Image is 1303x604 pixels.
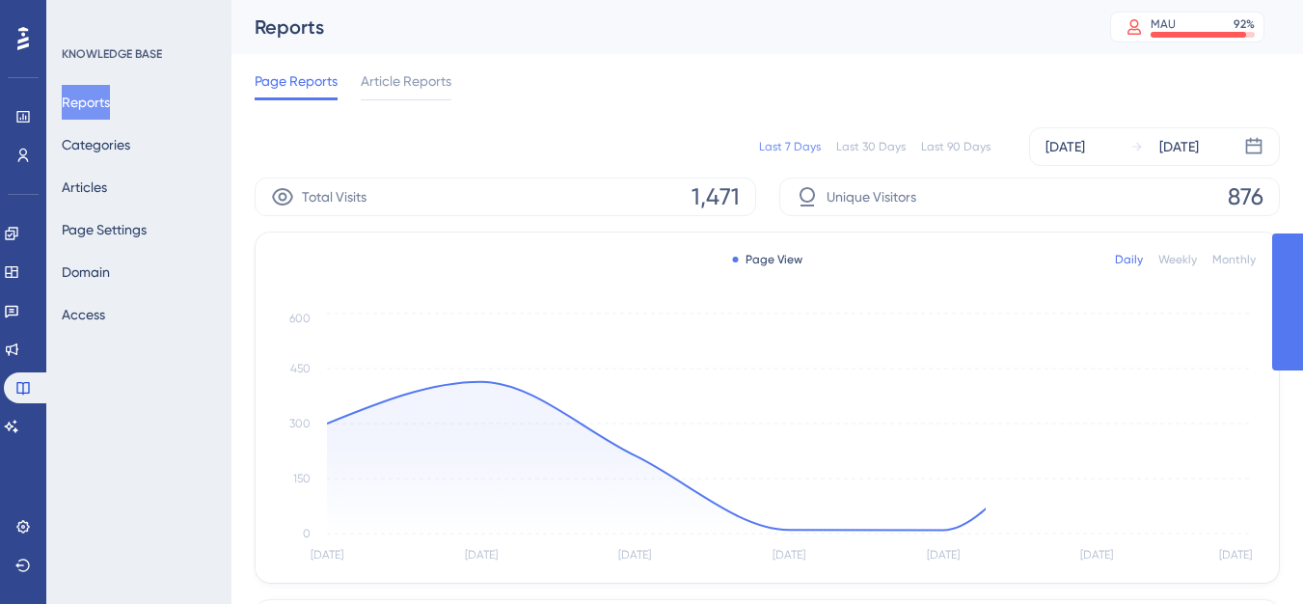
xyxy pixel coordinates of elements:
div: KNOWLEDGE BASE [62,46,162,62]
div: Last 30 Days [836,139,906,154]
tspan: [DATE] [1219,548,1252,562]
button: Articles [62,170,107,205]
tspan: [DATE] [927,548,960,562]
span: 1,471 [692,181,740,212]
tspan: 0 [303,527,311,540]
span: 876 [1228,181,1263,212]
div: MAU [1151,16,1176,32]
div: Last 90 Days [921,139,991,154]
tspan: 450 [290,362,311,375]
div: Weekly [1158,252,1197,267]
tspan: [DATE] [465,548,498,562]
span: Unique Visitors [827,185,916,208]
div: [DATE] [1045,135,1085,158]
div: Page View [732,252,802,267]
div: Reports [255,14,1062,41]
tspan: [DATE] [618,548,651,562]
div: Daily [1115,252,1143,267]
button: Access [62,297,105,332]
iframe: UserGuiding AI Assistant Launcher [1222,528,1280,586]
tspan: 300 [289,417,311,430]
div: Last 7 Days [759,139,821,154]
tspan: 600 [289,312,311,325]
div: [DATE] [1159,135,1199,158]
button: Page Settings [62,212,147,247]
span: Total Visits [302,185,366,208]
button: Domain [62,255,110,289]
tspan: [DATE] [311,548,343,562]
span: Page Reports [255,69,338,93]
span: Article Reports [361,69,451,93]
button: Reports [62,85,110,120]
button: Categories [62,127,130,162]
div: 92 % [1234,16,1255,32]
div: Monthly [1212,252,1256,267]
tspan: 150 [293,472,311,485]
tspan: [DATE] [1080,548,1113,562]
tspan: [DATE] [773,548,805,562]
